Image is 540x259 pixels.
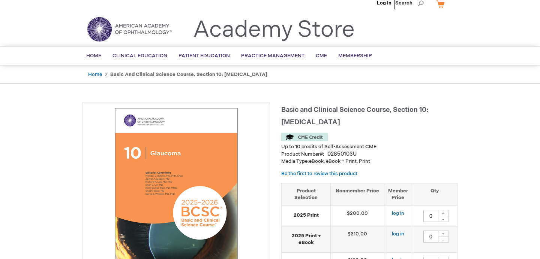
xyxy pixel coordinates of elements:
[281,158,457,165] p: eBook, eBook + Print, Print
[282,183,331,205] th: Product Selection
[88,71,102,77] a: Home
[412,183,457,205] th: Qty
[281,106,428,126] span: Basic and Clinical Science Course, Section 10: [MEDICAL_DATA]
[392,210,404,216] a: log in
[438,237,449,243] div: -
[331,205,384,226] td: $200.00
[281,151,324,157] strong: Product Number
[285,232,327,246] strong: 2025 Print + eBook
[112,53,167,59] span: Clinical Education
[281,133,328,141] img: CME Credit
[384,183,412,205] th: Member Price
[110,71,267,77] strong: Basic and Clinical Science Course, Section 10: [MEDICAL_DATA]
[178,53,230,59] span: Patient Education
[241,53,304,59] span: Practice Management
[392,231,404,237] a: log in
[438,216,449,222] div: -
[86,53,101,59] span: Home
[193,16,355,43] a: Academy Store
[438,210,449,216] div: +
[327,150,357,158] div: 02850103U
[438,231,449,237] div: +
[316,53,327,59] span: CME
[281,158,309,164] strong: Media Type:
[423,210,438,222] input: Qty
[281,143,457,150] li: Up to 10 credits of Self-Assessment CME
[338,53,372,59] span: Membership
[331,226,384,252] td: $310.00
[331,183,384,205] th: Nonmember Price
[281,171,357,177] a: Be the first to review this product
[423,231,438,243] input: Qty
[285,212,327,219] strong: 2025 Print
